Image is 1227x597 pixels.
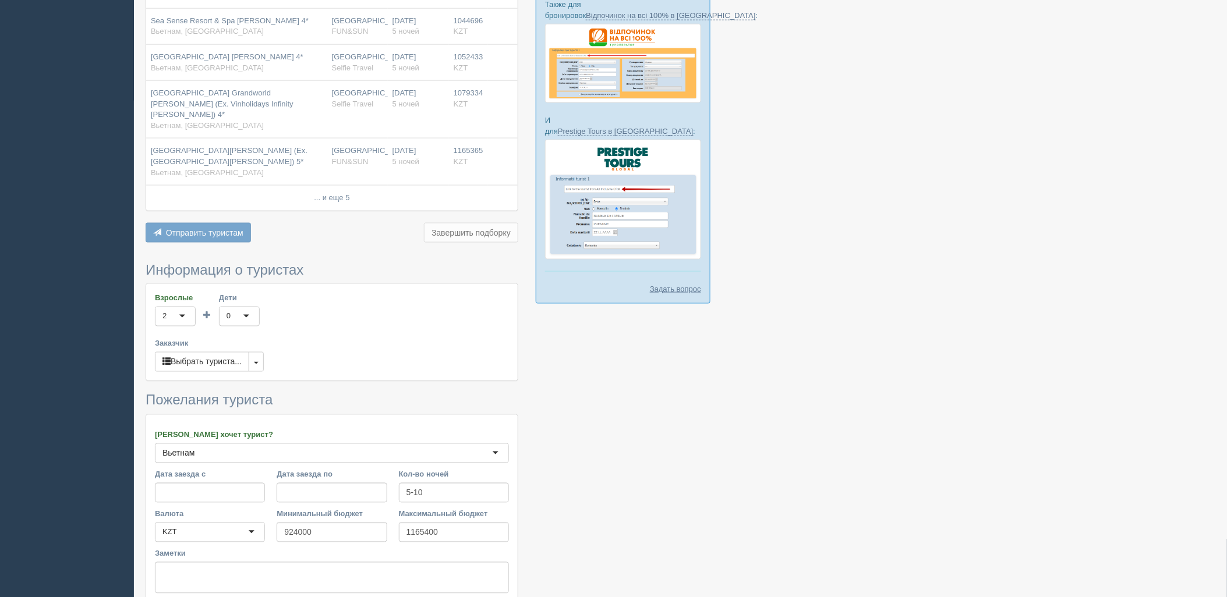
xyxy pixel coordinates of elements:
h3: Информация о туристах [146,262,518,278]
span: Пожелания туриста [146,392,273,408]
button: Отправить туристам [146,223,251,243]
label: Минимальный бюджет [277,509,387,520]
button: Выбрать туриста... [155,352,249,372]
div: [DATE] [393,16,444,37]
div: [DATE] [393,52,444,73]
button: Завершить подборку [424,223,518,243]
label: Дата заезда с [155,469,265,480]
span: 5 ночей [393,27,419,35]
span: Sea Sense Resort & Spa [PERSON_NAME] 4* [151,16,309,25]
div: [DATE] [393,88,444,109]
span: 5 ночей [393,99,419,108]
span: 1044696 [454,16,483,25]
span: Вьетнам, [GEOGRAPHIC_DATA] [151,168,264,177]
div: [GEOGRAPHIC_DATA] [332,16,383,37]
div: [GEOGRAPHIC_DATA] [332,145,383,167]
span: 5 ночей [393,157,419,166]
label: Валюта [155,509,265,520]
label: Дата заезда по [277,469,387,480]
span: Вьетнам, [GEOGRAPHIC_DATA] [151,63,264,72]
span: KZT [454,99,468,108]
div: [GEOGRAPHIC_DATA] [332,88,383,109]
span: Selfie Travel [332,63,374,72]
span: FUN&SUN [332,27,369,35]
span: [GEOGRAPHIC_DATA] Grandworld [PERSON_NAME] (Ex. Vinholidays Infinity [PERSON_NAME]) 4* [151,88,294,119]
label: [PERSON_NAME] хочет турист? [155,429,509,440]
div: Вьетнам [162,447,195,459]
label: Заказчик [155,338,509,349]
span: 1052433 [454,52,483,61]
span: 1079334 [454,88,483,97]
label: Заметки [155,548,509,559]
img: otdihnavse100--%D1%84%D0%BE%D1%80%D0%BC%D0%B0-%D0%B1%D1%80%D0%BE%D0%BD%D0%B8%D1%80%D0%BE%D0%B2%D0... [545,24,701,103]
a: Prestige Tours в [GEOGRAPHIC_DATA] [558,127,693,136]
span: Selfie Travel [332,99,374,108]
span: KZT [454,27,468,35]
span: 5 ночей [393,63,419,72]
span: Вьетнам, [GEOGRAPHIC_DATA] [151,27,264,35]
div: [DATE] [393,145,444,167]
span: KZT [454,157,468,166]
div: 2 [162,311,167,322]
label: Взрослые [155,293,196,304]
label: Дети [219,293,260,304]
td: ... и еще 5 [146,186,518,211]
span: Отправить туристам [166,228,243,237]
span: FUN&SUN [332,157,369,166]
label: Кол-во ночей [399,469,509,480]
label: Максимальный бюджет [399,509,509,520]
span: KZT [454,63,468,72]
a: Задать вопрос [650,283,701,294]
span: [GEOGRAPHIC_DATA] [PERSON_NAME] 4* [151,52,303,61]
span: [GEOGRAPHIC_DATA][PERSON_NAME] (Ex. [GEOGRAPHIC_DATA][PERSON_NAME]) 5* [151,146,307,166]
a: Відпочинок на всі 100% в [GEOGRAPHIC_DATA] [586,11,755,20]
div: [GEOGRAPHIC_DATA] [332,52,383,73]
input: 7-10 или 7,10,14 [399,483,509,503]
span: Вьетнам, [GEOGRAPHIC_DATA] [151,121,264,130]
span: 1165365 [454,146,483,155]
div: 0 [227,311,231,322]
p: И для : [545,115,701,137]
img: prestige-tours-booking-form-crm-for-travel-agents.png [545,140,701,260]
div: KZT [162,527,177,538]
